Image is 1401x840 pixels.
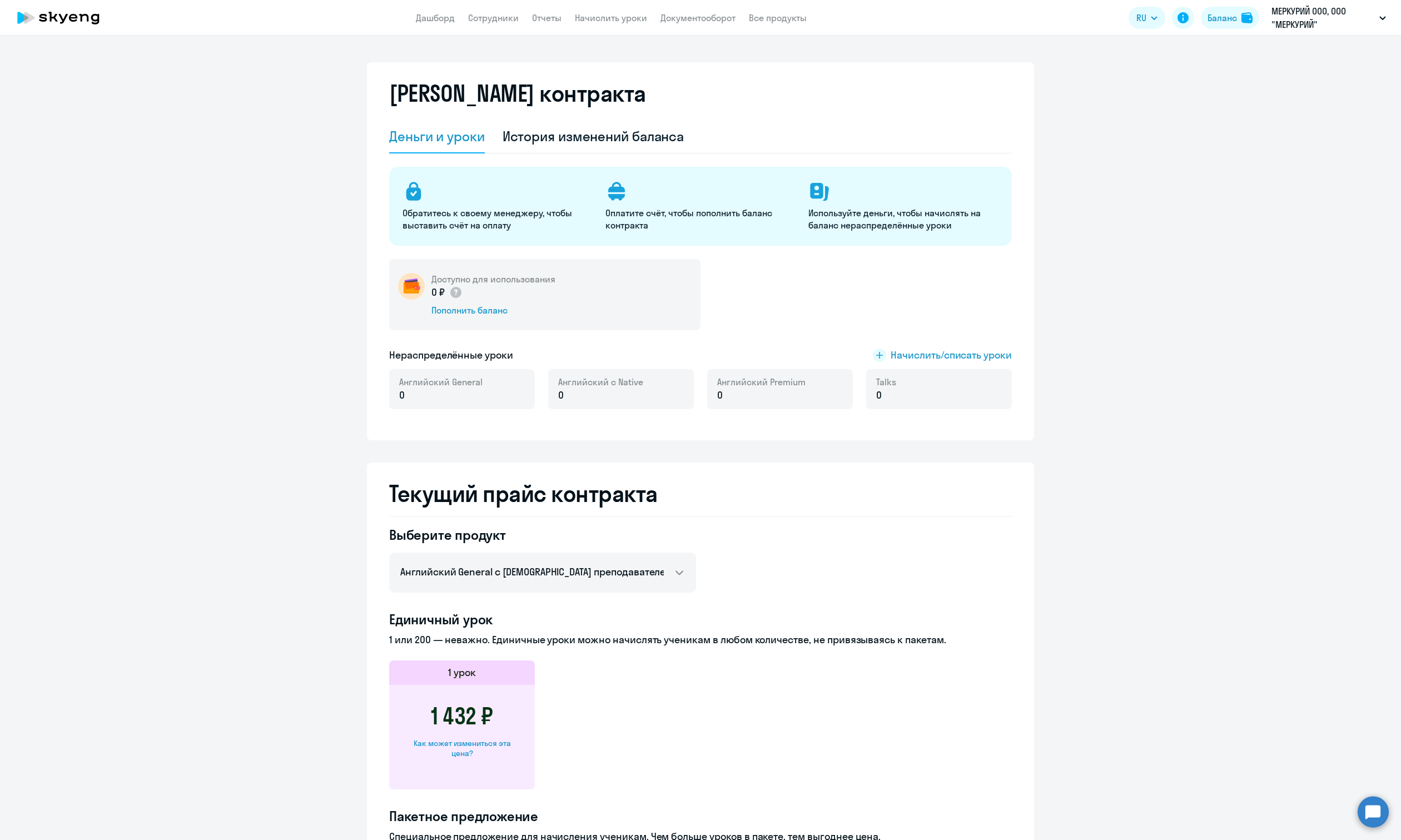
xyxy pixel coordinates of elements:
h2: [PERSON_NAME] контракта [389,80,646,107]
div: История изменений баланса [503,127,684,145]
span: RU [1136,11,1146,24]
p: Используйте деньги, чтобы начислять на баланс нераспределённые уроки [808,207,998,231]
p: Обратитесь к своему менеджеру, чтобы выставить счёт на оплату [403,207,592,231]
a: Документооборот [660,12,736,23]
span: Английский с Native [558,376,643,388]
span: Talks [876,376,896,388]
h5: Доступно для использования [431,273,555,285]
p: 1 или 200 — неважно. Единичные уроки можно начислять ученикам в любом количестве, не привязываясь... [389,633,1012,647]
h3: 1 432 ₽ [431,703,493,729]
button: МЕРКУРИЙ ООО, ООО "МЕРКУРИЙ" [1266,4,1392,31]
span: 0 [876,388,882,402]
div: Деньги и уроки [389,127,485,145]
div: Пополнить баланс [431,304,555,316]
h4: Выберите продукт [389,526,696,544]
span: 0 [399,388,405,402]
button: Балансbalance [1201,7,1259,29]
a: Сотрудники [468,12,519,23]
p: МЕРКУРИЙ ООО, ООО "МЕРКУРИЙ" [1271,4,1375,31]
a: Дашборд [416,12,455,23]
img: wallet-circle.png [398,273,425,300]
a: Отчеты [532,12,562,23]
span: Начислить/списать уроки [891,348,1012,362]
span: Английский Premium [717,376,806,388]
a: Все продукты [749,12,807,23]
span: Английский General [399,376,483,388]
a: Начислить уроки [575,12,647,23]
div: Как может измениться эта цена? [407,738,517,758]
h2: Текущий прайс контракта [389,480,1012,507]
h4: Пакетное предложение [389,807,1012,825]
p: Оплатите счёт, чтобы пополнить баланс контракта [605,207,795,231]
img: balance [1241,12,1253,23]
span: 0 [558,388,564,402]
button: RU [1129,7,1165,29]
div: Баланс [1208,11,1237,24]
span: 0 [717,388,723,402]
h5: Нераспределённые уроки [389,348,513,362]
h5: 1 урок [448,665,476,680]
p: 0 ₽ [431,285,463,300]
h4: Единичный урок [389,610,1012,628]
